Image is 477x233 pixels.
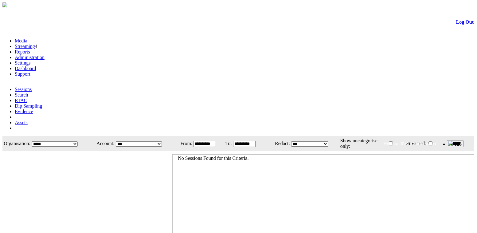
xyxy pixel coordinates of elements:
span: No Sessions Found for this Criteria. [178,156,248,161]
a: Administration [15,55,45,60]
a: Reports [15,49,30,54]
a: Dip Sampling [15,103,42,109]
img: arrow-3.png [2,2,7,7]
span: Welcome, BWV (Administrator) [384,141,436,146]
span: 4 [35,44,37,49]
td: Account: [91,137,115,150]
td: From: [177,137,193,150]
span: 128 [454,141,462,147]
a: Log Out [456,19,474,25]
img: bell25.png [448,141,453,146]
a: Streaming [15,44,35,49]
a: Support [15,71,30,77]
td: Redact: [263,137,290,150]
a: Assets [15,120,28,125]
td: To: [223,137,232,150]
a: Sessions [15,87,32,92]
span: Show uncategorise only: [340,138,377,149]
a: Settings [15,60,31,65]
a: Evidence [15,109,33,114]
a: Search [15,92,28,97]
a: RTAC [15,98,27,103]
td: Organisation: [3,137,31,150]
a: Dashboard [15,66,36,71]
a: Media [15,38,27,43]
